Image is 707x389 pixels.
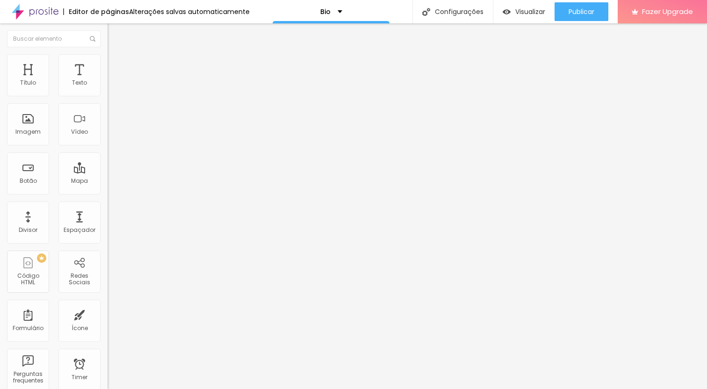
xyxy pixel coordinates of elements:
[422,8,430,16] img: Icone
[20,79,36,86] div: Título
[569,8,594,15] span: Publicar
[503,8,511,16] img: view-1.svg
[9,273,46,286] div: Código HTML
[108,23,707,389] iframe: Editor
[64,227,95,233] div: Espaçador
[13,325,43,331] div: Formulário
[493,2,555,21] button: Visualizar
[7,30,101,47] input: Buscar elemento
[72,79,87,86] div: Texto
[129,8,250,15] div: Alterações salvas automaticamente
[9,371,46,384] div: Perguntas frequentes
[90,36,95,42] img: Icone
[555,2,608,21] button: Publicar
[642,7,693,15] span: Fazer Upgrade
[72,325,88,331] div: Ícone
[15,129,41,135] div: Imagem
[20,178,37,184] div: Botão
[63,8,129,15] div: Editor de páginas
[71,129,88,135] div: Vídeo
[71,178,88,184] div: Mapa
[19,227,37,233] div: Divisor
[72,374,87,381] div: Timer
[61,273,98,286] div: Redes Sociais
[320,8,331,15] p: Bio
[515,8,545,15] span: Visualizar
